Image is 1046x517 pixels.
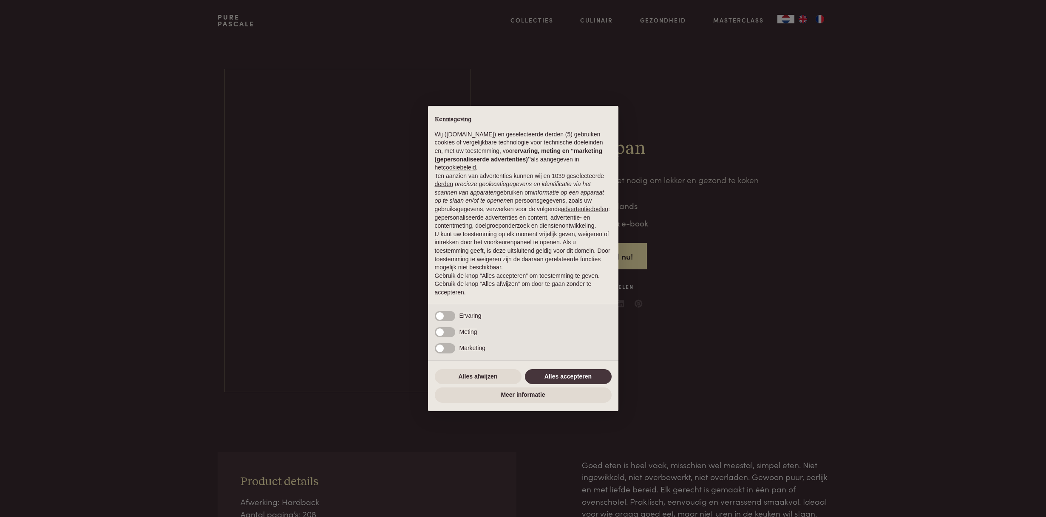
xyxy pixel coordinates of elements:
strong: ervaring, meting en “marketing (gepersonaliseerde advertenties)” [435,147,602,163]
a: cookiebeleid [443,164,476,171]
button: Meer informatie [435,387,612,403]
button: Alles afwijzen [435,369,522,384]
span: Marketing [459,345,485,351]
h2: Kennisgeving [435,116,612,124]
p: Ten aanzien van advertenties kunnen wij en 1039 geselecteerde gebruiken om en persoonsgegevens, z... [435,172,612,230]
button: Alles accepteren [525,369,612,384]
span: Ervaring [459,312,482,319]
em: precieze geolocatiegegevens en identificatie via het scannen van apparaten [435,181,591,196]
em: informatie op een apparaat op te slaan en/of te openen [435,189,604,204]
button: advertentiedoelen [561,205,608,214]
p: Gebruik de knop “Alles accepteren” om toestemming te geven. Gebruik de knop “Alles afwijzen” om d... [435,272,612,297]
span: Meting [459,328,477,335]
button: derden [435,180,454,189]
p: Wij ([DOMAIN_NAME]) en geselecteerde derden (5) gebruiken cookies of vergelijkbare technologie vo... [435,130,612,172]
p: U kunt uw toestemming op elk moment vrijelijk geven, weigeren of intrekken door het voorkeurenpan... [435,230,612,272]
